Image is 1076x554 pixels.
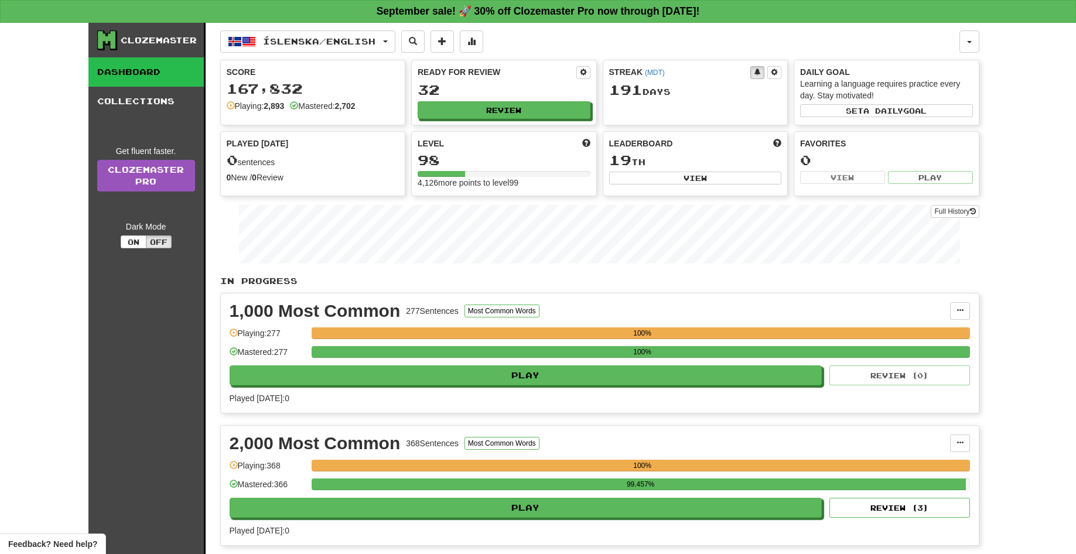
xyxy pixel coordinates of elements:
button: View [609,172,782,184]
button: Íslenska/English [220,30,395,53]
span: Played [DATE]: 0 [230,526,289,535]
div: 32 [418,83,590,97]
div: Clozemaster [121,35,197,46]
div: 100% [315,327,970,339]
span: Leaderboard [609,138,673,149]
span: Level [418,138,444,149]
div: 368 Sentences [406,437,459,449]
button: Full History [931,205,979,218]
div: Mastered: [290,100,355,112]
button: Review (3) [829,498,970,518]
strong: 2,893 [264,101,284,111]
div: 98 [418,153,590,167]
button: Off [146,235,172,248]
div: 277 Sentences [406,305,459,317]
div: Day s [609,83,782,98]
div: sentences [227,153,399,168]
button: Review [418,101,590,119]
button: Play [230,365,822,385]
button: Play [230,498,822,518]
button: Search sentences [401,30,425,53]
a: Dashboard [88,57,204,87]
div: New / Review [227,172,399,183]
strong: 0 [227,173,231,182]
button: Add sentence to collection [431,30,454,53]
span: 19 [609,152,631,168]
span: 191 [609,81,643,98]
div: 4,126 more points to level 99 [418,177,590,189]
div: 0 [800,153,973,167]
div: Dark Mode [97,221,195,232]
div: Mastered: 366 [230,478,306,498]
span: Open feedback widget [8,538,97,550]
div: 100% [315,460,970,471]
div: Playing: 277 [230,327,306,347]
strong: 0 [252,173,257,182]
span: Score more points to level up [582,138,590,149]
div: 2,000 Most Common [230,435,401,452]
span: This week in points, UTC [773,138,781,149]
strong: 2,702 [335,101,356,111]
p: In Progress [220,275,979,287]
div: Learning a language requires practice every day. Stay motivated! [800,78,973,101]
button: Most Common Words [464,437,539,450]
div: 1,000 Most Common [230,302,401,320]
span: 0 [227,152,238,168]
span: Played [DATE]: 0 [230,394,289,403]
button: Review (0) [829,365,970,385]
a: Collections [88,87,204,116]
button: More stats [460,30,483,53]
div: Playing: 368 [230,460,306,479]
span: Íslenska / English [263,36,375,46]
div: Get fluent faster. [97,145,195,157]
div: 167,832 [227,81,399,96]
button: Play [888,171,973,184]
div: 100% [315,346,970,358]
a: (MDT) [645,69,665,77]
button: Seta dailygoal [800,104,973,117]
div: Favorites [800,138,973,149]
button: View [800,171,885,184]
div: th [609,153,782,168]
div: Ready for Review [418,66,576,78]
span: Played [DATE] [227,138,289,149]
div: Playing: [227,100,285,112]
div: Streak [609,66,751,78]
div: Score [227,66,399,78]
div: Daily Goal [800,66,973,78]
button: On [121,235,146,248]
span: a daily [863,107,903,115]
a: ClozemasterPro [97,160,195,191]
button: Most Common Words [464,305,539,317]
strong: September sale! 🚀 30% off Clozemaster Pro now through [DATE]! [377,5,700,17]
div: 99.457% [315,478,966,490]
div: Mastered: 277 [230,346,306,365]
